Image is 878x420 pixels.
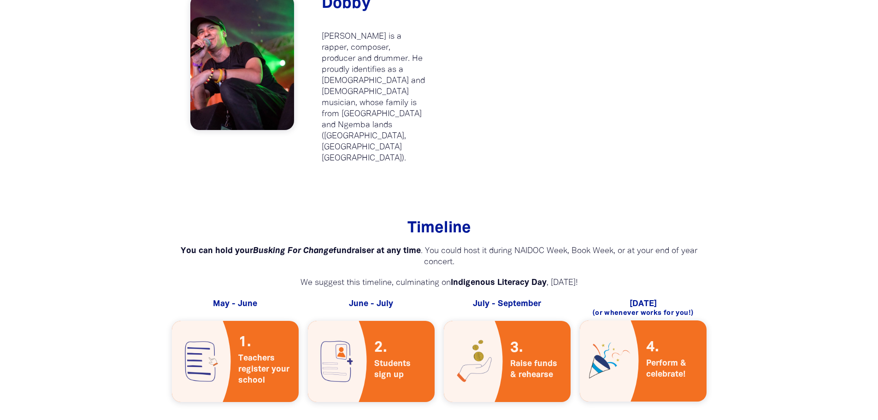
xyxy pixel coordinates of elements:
[473,300,541,308] span: July - September
[646,358,699,380] span: Perform & celebrate!
[593,310,694,316] span: (or whenever works for you!)
[630,300,657,308] span: [DATE]
[172,246,707,268] p: . You could host it during NAIDOC Week, Book Week, or at your end of year concert.
[238,353,291,386] span: Teachers register your school
[444,321,503,402] img: raisley-icons-donate-png-d2cf9a.png
[322,31,425,164] p: [PERSON_NAME] is a rapper, composer, producer and drummer. He proudly identifies as a [DEMOGRAPHI...
[172,321,299,402] a: Teachers register your school
[181,247,253,254] strong: You can hold your
[349,300,393,308] span: June - July
[510,358,563,380] span: Raise funds & rehearse
[308,321,435,402] a: Students sign up
[308,321,367,402] img: raisley-icons-student-register-png-4ab5c4.png
[253,247,333,254] em: Busking For Change
[407,221,471,236] span: Timeline
[172,321,231,402] img: raisley-icons-register-school-png-3732de.png
[580,320,639,402] img: raisley-icons-celebrate-png-d9ba48.png
[333,247,421,254] strong: fundraiser at any time
[374,358,427,380] span: Students sign up
[213,300,257,308] span: May - June
[451,279,547,286] strong: Indigenous Literacy Day
[172,278,707,289] p: We suggest this timeline, culminating on , [DATE]!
